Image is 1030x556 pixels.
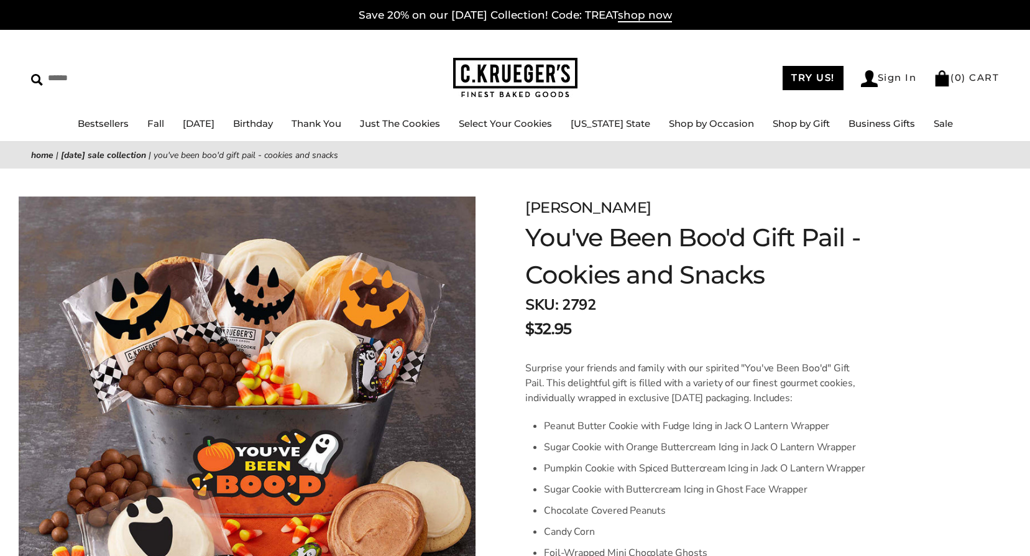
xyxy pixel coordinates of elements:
[934,72,999,83] a: (0) CART
[453,58,577,98] img: C.KRUEGER'S
[525,197,922,219] div: [PERSON_NAME]
[31,68,179,88] input: Search
[848,118,915,129] a: Business Gifts
[149,149,151,161] span: |
[183,118,214,129] a: [DATE]
[934,118,953,129] a: Sale
[360,118,440,129] a: Just The Cookies
[147,118,164,129] a: Fall
[544,479,865,500] li: Sugar Cookie with Buttercream Icing in Ghost Face Wrapper
[292,118,341,129] a: Thank You
[31,148,999,162] nav: breadcrumbs
[618,9,672,22] span: shop now
[31,149,53,161] a: Home
[61,149,146,161] a: [DATE] Sale Collection
[525,361,865,405] p: Surprise your friends and family with our spirited "You've Been Boo'd" Gift Pail. This delightful...
[78,118,129,129] a: Bestsellers
[934,70,950,86] img: Bag
[783,66,844,90] a: TRY US!
[669,118,754,129] a: Shop by Occasion
[525,318,571,340] span: $32.95
[773,118,830,129] a: Shop by Gift
[571,118,650,129] a: [US_STATE] State
[459,118,552,129] a: Select Your Cookies
[861,70,878,87] img: Account
[359,9,672,22] a: Save 20% on our [DATE] Collection! Code: TREATshop now
[861,70,917,87] a: Sign In
[525,219,922,294] h1: You've Been Boo'd Gift Pail - Cookies and Snacks
[562,295,595,315] span: 2792
[544,521,865,542] li: Candy Corn
[544,458,865,479] li: Pumpkin Cookie with Spiced Buttercream Icing in Jack O Lantern Wrapper
[233,118,273,129] a: Birthday
[31,74,43,86] img: Search
[56,149,58,161] span: |
[544,415,865,437] li: Peanut Butter Cookie with Fudge Icing in Jack O Lantern Wrapper
[154,149,338,161] span: You've Been Boo'd Gift Pail - Cookies and Snacks
[955,72,962,83] span: 0
[525,295,558,315] strong: SKU:
[544,437,865,458] li: Sugar Cookie with Orange Buttercream Icing in Jack O Lantern Wrapper
[544,500,865,521] li: Chocolate Covered Peanuts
